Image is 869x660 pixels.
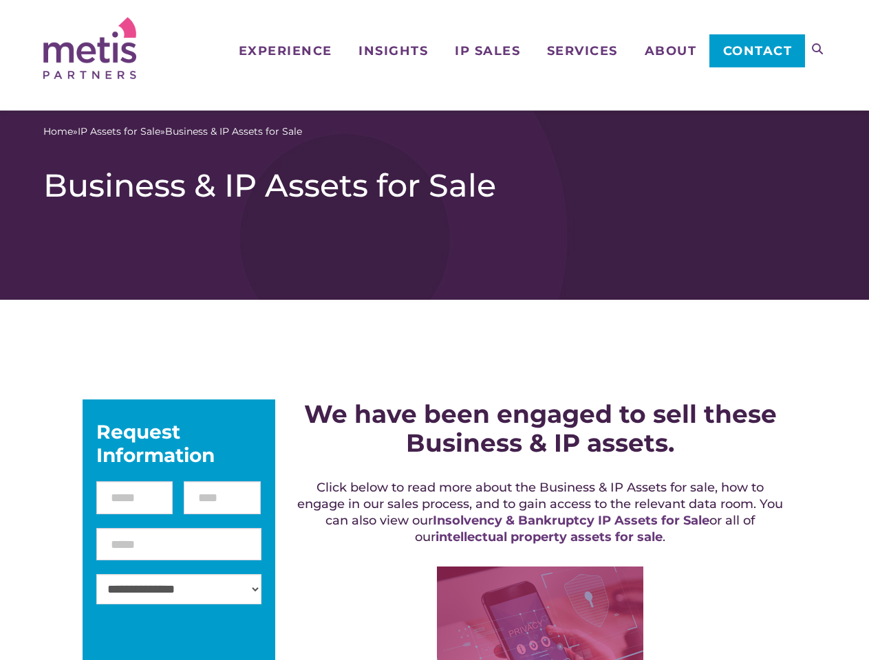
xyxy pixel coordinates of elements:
span: Business & IP Assets for Sale [165,124,302,139]
span: » » [43,124,302,139]
a: intellectual property assets for sale [436,529,663,544]
h5: Click below to read more about the Business & IP Assets for sale, how to engage in our sales proc... [294,479,786,545]
span: Experience [239,45,332,57]
span: About [645,45,697,57]
span: IP Sales [455,45,520,57]
span: Contact [723,45,793,57]
a: Contact [709,34,805,67]
img: Metis Partners [43,17,136,79]
span: Insights [358,45,428,57]
strong: We have been engaged to sell these Business & IP assets. [304,399,777,458]
div: Request Information [96,420,261,467]
h1: Business & IP Assets for Sale [43,166,826,205]
a: IP Assets for Sale [78,124,160,139]
a: Home [43,124,73,139]
a: Insolvency & Bankruptcy IP Assets for Sale [433,513,709,528]
span: Services [547,45,618,57]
